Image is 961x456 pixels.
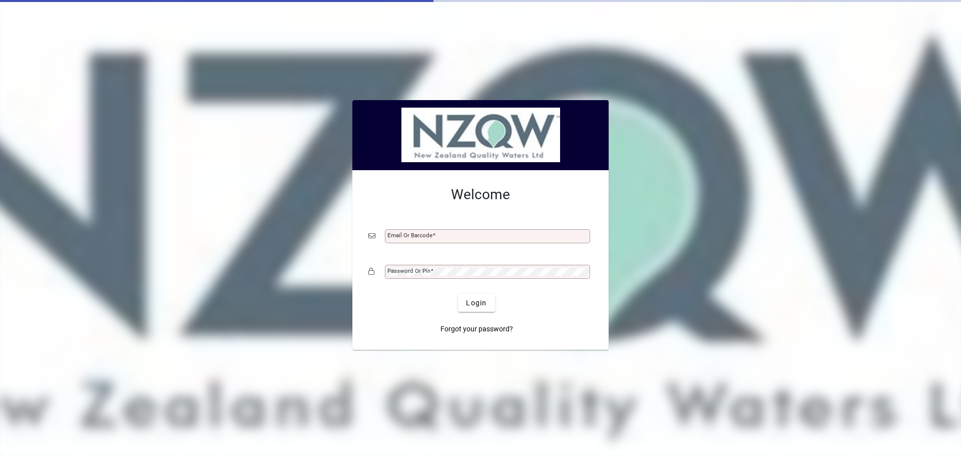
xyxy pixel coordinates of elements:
mat-label: Password or Pin [387,267,430,274]
span: Forgot your password? [440,324,513,334]
a: Forgot your password? [436,320,517,338]
mat-label: Email or Barcode [387,232,432,239]
button: Login [458,294,495,312]
h2: Welcome [368,186,593,203]
span: Login [466,298,487,308]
